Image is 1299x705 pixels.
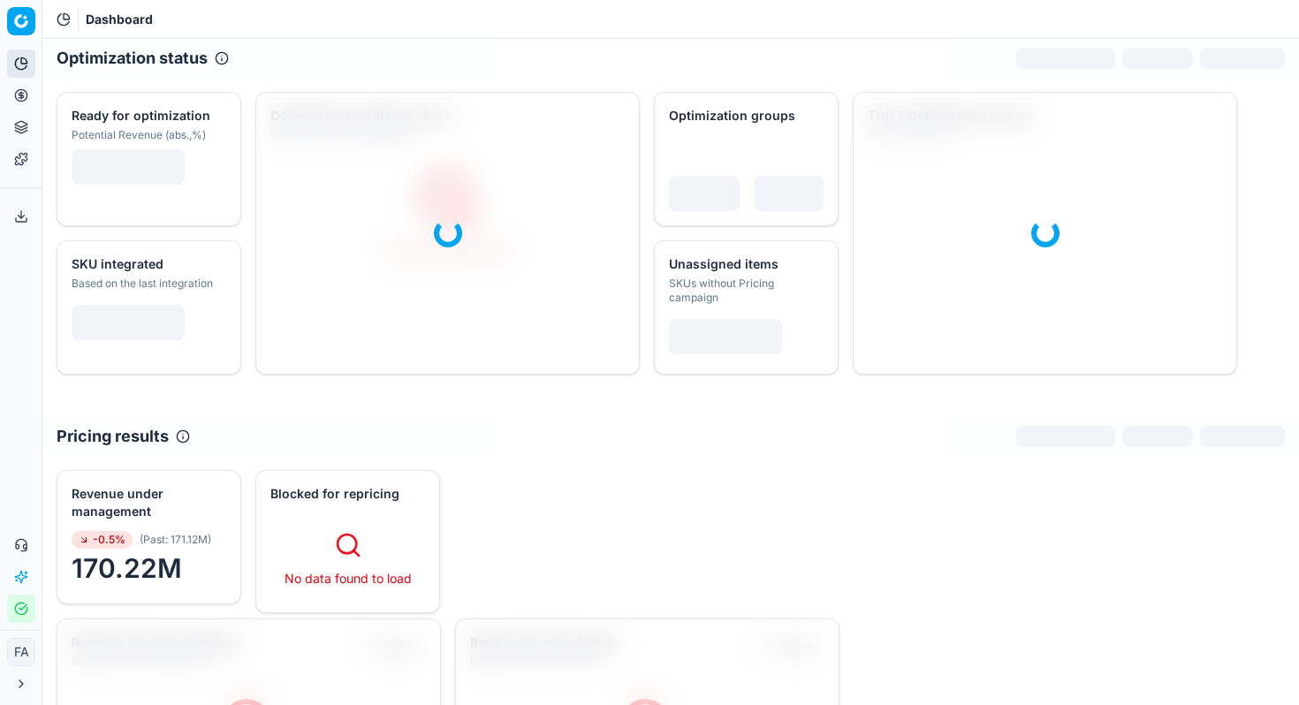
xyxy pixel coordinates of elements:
[669,277,820,305] div: SKUs without Pricing campaign
[86,11,153,28] nav: breadcrumb
[57,46,208,71] h2: Optimization status
[8,639,34,665] span: FA
[7,638,35,666] button: FA
[72,552,226,584] span: 170.22M
[140,533,211,547] span: ( Past : 171.12M )
[669,255,820,273] div: Unassigned items
[86,11,153,28] span: Dashboard
[281,570,414,587] div: No data found to load
[72,531,133,549] span: -0.5%
[72,107,223,125] div: Ready for optimization
[72,277,223,291] div: Based on the last integration
[72,128,223,142] div: Potential Revenue (abs.,%)
[72,255,223,273] div: SKU integrated
[57,424,169,449] h2: Pricing results
[270,485,422,503] div: Blocked for repricing
[72,485,223,520] div: Revenue under management
[669,107,820,125] div: Optimization groups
